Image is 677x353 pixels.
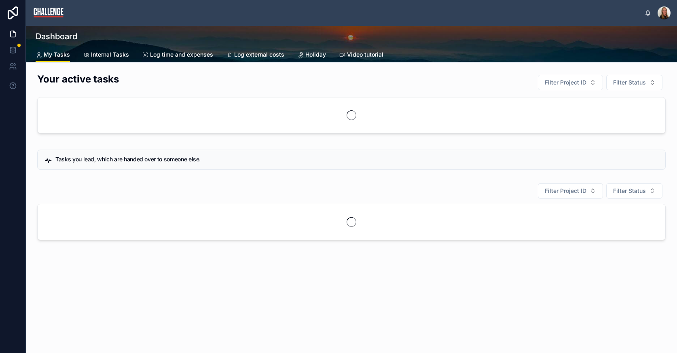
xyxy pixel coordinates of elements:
div: scrollable content [71,4,645,7]
span: Holiday [305,51,326,59]
button: Select Button [538,183,603,199]
h2: Your active tasks [37,72,119,86]
span: My Tasks [44,51,70,59]
a: Video tutorial [339,47,383,63]
span: Log time and expenses [150,51,213,59]
span: Filter Status [613,187,646,195]
button: Select Button [538,75,603,90]
span: Video tutorial [347,51,383,59]
span: Log external costs [234,51,284,59]
h1: Dashboard [36,31,77,42]
span: Filter Status [613,78,646,87]
a: Internal Tasks [83,47,129,63]
a: Holiday [297,47,326,63]
span: Filter Project ID [545,78,586,87]
img: App logo [32,6,65,19]
button: Select Button [606,183,662,199]
span: Filter Project ID [545,187,586,195]
a: Log time and expenses [142,47,213,63]
span: Internal Tasks [91,51,129,59]
a: Log external costs [226,47,284,63]
a: My Tasks [36,47,70,63]
h5: Tasks you lead, which are handed over to someone else. [55,156,659,162]
button: Select Button [606,75,662,90]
